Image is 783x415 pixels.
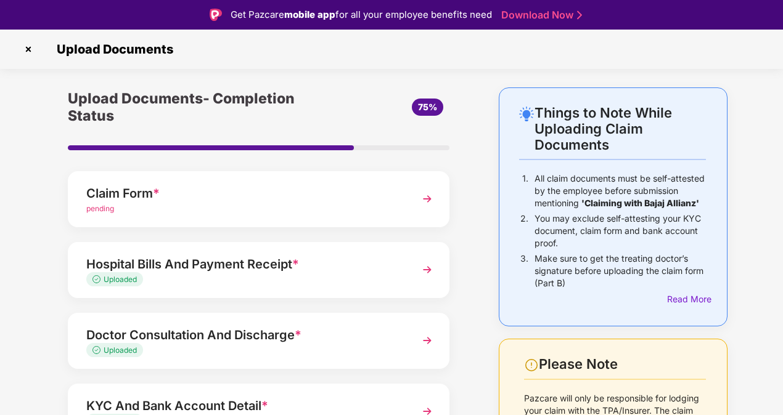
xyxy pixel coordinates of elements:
strong: mobile app [284,9,335,20]
img: svg+xml;base64,PHN2ZyB4bWxucz0iaHR0cDovL3d3dy53My5vcmcvMjAwMC9zdmciIHdpZHRoPSIxMy4zMzMiIGhlaWdodD... [92,346,104,354]
img: svg+xml;base64,PHN2ZyBpZD0iTmV4dCIgeG1sbnM9Imh0dHA6Ly93d3cudzMub3JnLzIwMDAvc3ZnIiB3aWR0aD0iMzYiIG... [416,259,438,281]
span: pending [86,204,114,213]
a: Download Now [501,9,578,22]
p: 1. [522,172,528,209]
img: svg+xml;base64,PHN2ZyBpZD0iTmV4dCIgeG1sbnM9Imh0dHA6Ly93d3cudzMub3JnLzIwMDAvc3ZnIiB3aWR0aD0iMzYiIG... [416,188,438,210]
p: All claim documents must be self-attested by the employee before submission mentioning [535,172,706,209]
p: 3. [520,252,528,289]
div: Upload Documents- Completion Status [68,87,322,127]
div: Things to Note While Uploading Claim Documents [535,105,706,153]
span: Uploaded [104,275,137,284]
p: Make sure to get the treating doctor’s signature before uploading the claim form (Part B) [535,252,706,289]
b: 'Claiming with Bajaj Allianz' [581,198,699,208]
img: svg+xml;base64,PHN2ZyB4bWxucz0iaHR0cDovL3d3dy53My5vcmcvMjAwMC9zdmciIHdpZHRoPSIyNC4wOTMiIGhlaWdodD... [519,107,534,121]
img: svg+xml;base64,PHN2ZyBpZD0iQ3Jvc3MtMzJ4MzIiIHhtbG5zPSJodHRwOi8vd3d3LnczLm9yZy8yMDAwL3N2ZyIgd2lkdG... [18,39,38,59]
img: svg+xml;base64,PHN2ZyBpZD0iTmV4dCIgeG1sbnM9Imh0dHA6Ly93d3cudzMub3JnLzIwMDAvc3ZnIiB3aWR0aD0iMzYiIG... [416,329,438,352]
div: Doctor Consultation And Discharge [86,325,402,345]
span: Upload Documents [44,42,179,57]
div: Get Pazcare for all your employee benefits need [231,7,492,22]
img: svg+xml;base64,PHN2ZyBpZD0iV2FybmluZ18tXzI0eDI0IiBkYXRhLW5hbWU9Ildhcm5pbmcgLSAyNHgyNCIgeG1sbnM9Im... [524,358,539,373]
p: 2. [520,212,528,249]
img: Stroke [577,9,582,22]
p: You may exclude self-attesting your KYC document, claim form and bank account proof. [535,212,706,249]
div: Claim Form [86,183,402,203]
img: svg+xml;base64,PHN2ZyB4bWxucz0iaHR0cDovL3d3dy53My5vcmcvMjAwMC9zdmciIHdpZHRoPSIxMy4zMzMiIGhlaWdodD... [92,275,104,283]
span: Uploaded [104,345,137,355]
span: 75% [418,102,437,112]
div: Read More [667,292,706,306]
div: Hospital Bills And Payment Receipt [86,254,402,274]
div: Please Note [539,356,706,373]
img: Logo [210,9,222,21]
